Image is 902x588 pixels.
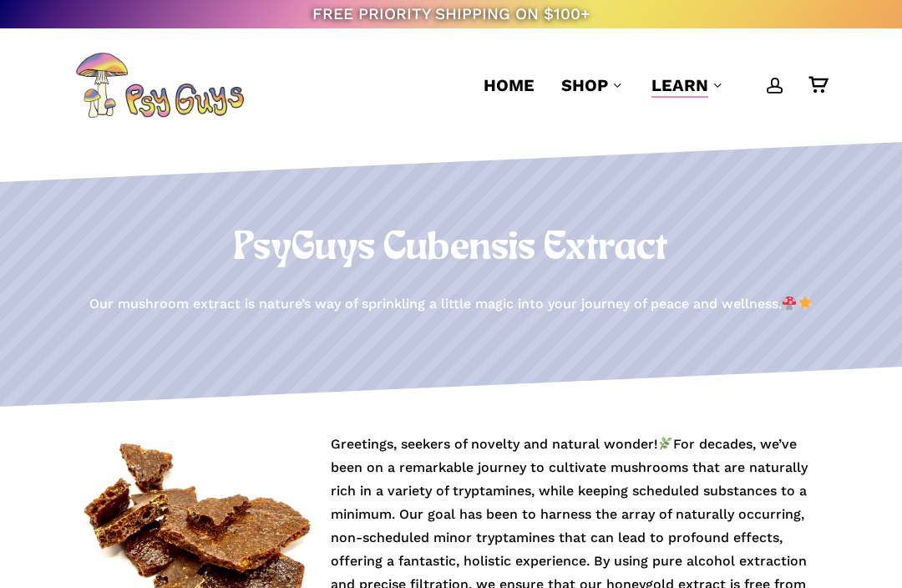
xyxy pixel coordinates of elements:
[484,73,535,97] a: Home
[89,292,812,316] p: Our mushroom extract is nature’s way of sprinkling a little magic into your journey of peace and ...
[484,75,535,95] span: Home
[75,226,827,272] h1: PsyGuys Cubensis Extract
[470,28,827,142] nav: Main Menu
[561,75,608,95] span: Shop
[783,297,796,310] img: 🍄
[798,297,812,310] img: 🌟
[651,75,708,95] span: Learn
[561,73,625,97] a: Shop
[75,52,244,119] img: PsyGuys
[651,73,725,97] a: Learn
[659,437,672,450] img: 🌿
